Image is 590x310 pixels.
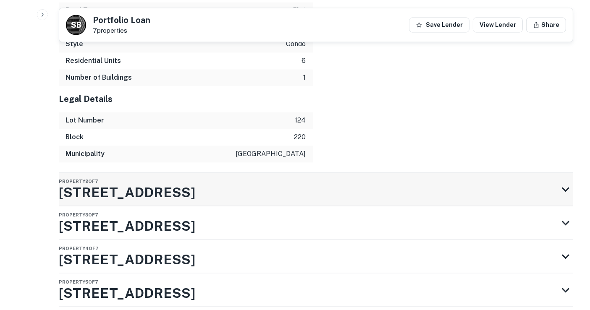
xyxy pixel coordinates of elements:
[59,182,195,203] h3: [STREET_ADDRESS]
[236,149,306,159] p: [GEOGRAPHIC_DATA]
[66,115,104,125] h6: Lot Number
[59,179,98,184] span: Property 2 of 7
[59,246,99,251] span: Property 4 of 7
[66,56,121,66] h6: Residential Units
[286,39,306,49] p: condo
[59,279,98,284] span: Property 5 of 7
[59,172,573,206] div: Property2of7[STREET_ADDRESS]
[71,19,81,31] p: S B
[304,73,306,83] p: 1
[59,216,195,236] h3: [STREET_ADDRESS]
[294,132,306,142] p: 220
[59,250,195,270] h3: [STREET_ADDRESS]
[295,115,306,125] p: 124
[93,16,150,24] h5: Portfolio Loan
[66,15,86,35] a: S B
[66,73,132,83] h6: Number of Buildings
[66,39,83,49] h6: Style
[293,5,306,16] p: flat
[302,56,306,66] p: 6
[66,5,100,16] h6: Roof Type
[59,93,313,105] h5: Legal Details
[548,243,590,283] iframe: Chat Widget
[66,132,84,142] h6: Block
[59,283,195,303] h3: [STREET_ADDRESS]
[66,149,105,159] h6: Municipality
[93,27,150,34] p: 7 properties
[409,17,469,32] button: Save Lender
[473,17,523,32] a: View Lender
[59,206,573,240] div: Property3of7[STREET_ADDRESS]
[526,17,566,32] button: Share
[59,240,573,273] div: Property4of7[STREET_ADDRESS]
[59,273,573,307] div: Property5of7[STREET_ADDRESS]
[59,212,98,217] span: Property 3 of 7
